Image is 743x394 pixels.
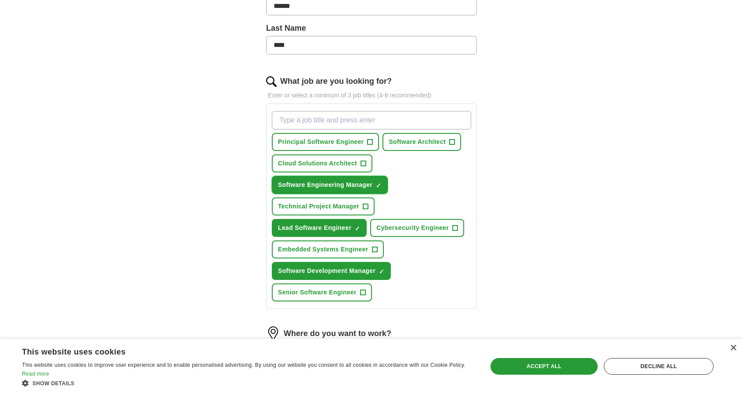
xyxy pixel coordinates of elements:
[266,22,477,34] label: Last Name
[604,358,714,375] div: Decline all
[272,219,367,237] button: Lead Software Engineer✓
[389,137,445,147] span: Software Architect
[22,371,49,377] a: Read more, opens a new window
[22,362,465,368] span: This website uses cookies to improve user experience and to enable personalised advertising. By u...
[266,91,477,100] p: Enter or select a minimum of 3 job titles (4-8 recommended)
[266,326,280,340] img: location.png
[32,380,75,387] span: Show details
[22,344,451,357] div: This website uses cookies
[376,182,381,189] span: ✓
[278,266,375,276] span: Software Development Manager
[280,75,392,87] label: What job are you looking for?
[272,240,384,258] button: Embedded Systems Engineer
[272,111,471,129] input: Type a job title and press enter
[272,154,372,172] button: Cloud Solutions Architect
[278,180,372,190] span: Software Engineering Manager
[278,202,359,211] span: Technical Project Manager
[355,225,360,232] span: ✓
[730,345,736,351] div: Close
[22,379,473,387] div: Show details
[278,223,351,233] span: Lead Software Engineer
[272,176,388,194] button: Software Engineering Manager✓
[370,219,464,237] button: Cybersecurity Engineer
[278,137,364,147] span: Principal Software Engineer
[272,197,375,215] button: Technical Project Manager
[379,268,384,275] span: ✓
[278,245,368,254] span: Embedded Systems Engineer
[284,328,391,340] label: Where do you want to work?
[272,262,391,280] button: Software Development Manager✓
[278,288,357,297] span: Senior Software Engineer
[491,358,598,375] div: Accept all
[278,159,357,168] span: Cloud Solutions Architect
[382,133,461,151] button: Software Architect
[266,76,277,87] img: search.png
[272,133,379,151] button: Principal Software Engineer
[272,283,372,301] button: Senior Software Engineer
[376,223,449,233] span: Cybersecurity Engineer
